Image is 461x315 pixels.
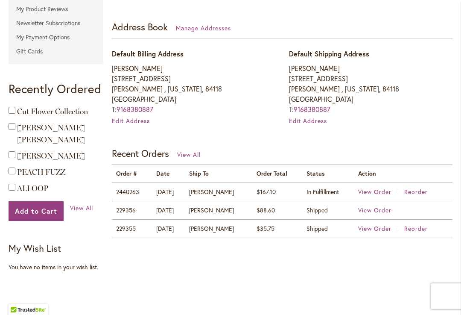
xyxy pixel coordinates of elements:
[289,49,369,58] span: Default Shipping Address
[112,165,152,183] th: Order #
[112,63,275,115] address: [PERSON_NAME] [STREET_ADDRESS] [PERSON_NAME] , [US_STATE], 84118 [GEOGRAPHIC_DATA] T:
[358,224,391,233] span: View Order
[112,49,184,58] span: Default Billing Address
[9,201,64,221] button: Add to Cart
[152,183,185,201] td: [DATE]
[302,201,354,219] td: Shipped
[6,285,30,309] iframe: Launch Accessibility Center
[185,201,252,219] td: [PERSON_NAME]
[358,224,403,233] a: View Order
[257,188,276,196] span: $167.10
[257,224,274,233] span: $35.75
[112,219,152,238] td: 229355
[302,219,354,238] td: Shipped
[185,165,252,183] th: Ship To
[152,165,185,183] th: Date
[112,117,150,125] a: Edit Address
[17,107,88,116] a: Cut Flower Collection
[177,150,201,159] a: View All
[358,188,391,196] span: View Order
[17,168,65,177] a: PEACH FUZZ
[117,105,153,114] a: 9168380887
[289,117,327,125] a: Edit Address
[252,165,302,183] th: Order Total
[294,105,330,114] a: 9168380887
[289,63,452,115] address: [PERSON_NAME] [STREET_ADDRESS] [PERSON_NAME] , [US_STATE], 84118 [GEOGRAPHIC_DATA] T:
[302,183,354,201] td: In Fulfillment
[152,201,185,219] td: [DATE]
[9,31,103,44] a: My Payment Options
[17,184,48,193] a: ALI OOP
[112,21,168,33] strong: Address Book
[152,219,185,238] td: [DATE]
[112,201,152,219] td: 229356
[70,204,93,212] a: View All
[404,224,428,233] a: Reorder
[176,24,231,32] a: Manage Addresses
[302,165,354,183] th: Status
[354,165,452,183] th: Action
[112,183,152,201] td: 2440263
[358,206,391,214] a: View Order
[9,242,61,254] strong: My Wish List
[257,206,275,214] span: $88.60
[17,123,85,144] a: [PERSON_NAME] [PERSON_NAME]
[185,183,252,201] td: [PERSON_NAME]
[9,3,103,15] a: My Product Reviews
[9,263,108,271] div: You have no items in your wish list.
[9,81,101,97] strong: Recently Ordered
[9,45,103,58] a: Gift Cards
[9,17,103,29] a: Newsletter Subscriptions
[17,151,85,161] a: [PERSON_NAME]
[185,219,252,238] td: [PERSON_NAME]
[15,206,57,215] span: Add to Cart
[404,188,428,196] a: Reorder
[112,147,169,159] strong: Recent Orders
[358,188,403,196] a: View Order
